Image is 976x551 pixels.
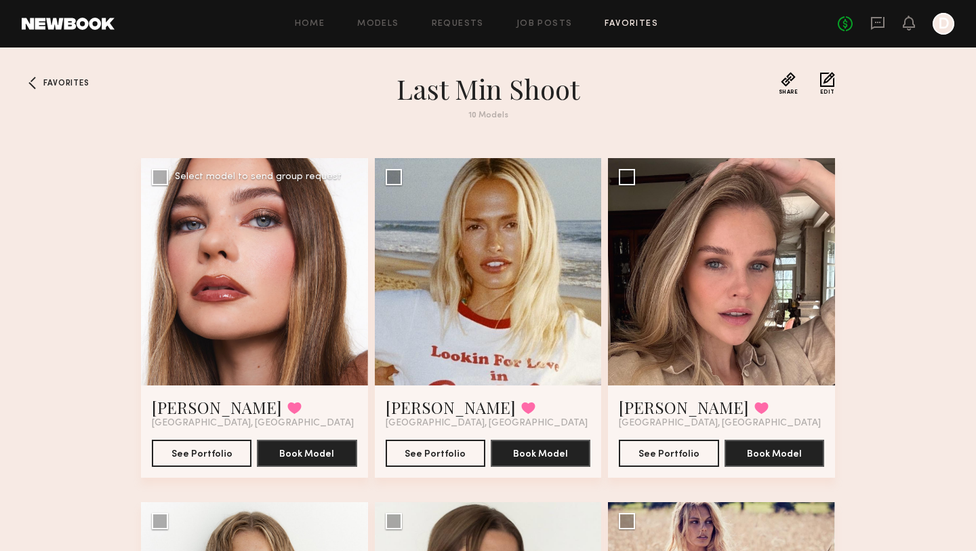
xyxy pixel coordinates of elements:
[244,72,732,106] h1: Last Min Shoot
[175,172,342,182] div: Select model to send group request
[295,20,325,28] a: Home
[152,440,251,467] button: See Portfolio
[257,447,357,459] a: Book Model
[605,20,658,28] a: Favorites
[779,72,798,95] button: Share
[152,396,282,418] a: [PERSON_NAME]
[491,440,590,467] button: Book Model
[725,440,824,467] button: Book Model
[257,440,357,467] button: Book Model
[820,90,835,95] span: Edit
[619,440,718,467] button: See Portfolio
[357,20,399,28] a: Models
[725,447,824,459] a: Book Model
[619,418,821,429] span: [GEOGRAPHIC_DATA], [GEOGRAPHIC_DATA]
[491,447,590,459] a: Book Model
[386,418,588,429] span: [GEOGRAPHIC_DATA], [GEOGRAPHIC_DATA]
[386,396,516,418] a: [PERSON_NAME]
[779,90,798,95] span: Share
[516,20,573,28] a: Job Posts
[43,79,89,88] span: Favorites
[22,72,43,94] a: Favorites
[152,418,354,429] span: [GEOGRAPHIC_DATA], [GEOGRAPHIC_DATA]
[244,111,732,120] div: 10 Models
[432,20,484,28] a: Requests
[820,72,835,95] button: Edit
[386,440,485,467] button: See Portfolio
[619,396,749,418] a: [PERSON_NAME]
[933,13,954,35] a: D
